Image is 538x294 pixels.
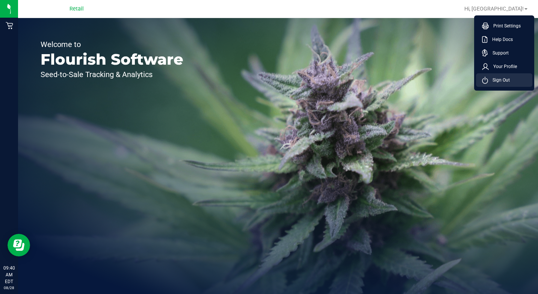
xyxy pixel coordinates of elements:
p: 08/28 [3,285,15,291]
span: Help Docs [488,36,513,43]
a: Help Docs [482,36,529,43]
p: 09:40 AM EDT [3,265,15,285]
p: Flourish Software [41,52,183,67]
iframe: Resource center [8,234,30,256]
a: Support [482,49,529,57]
p: Welcome to [41,41,183,48]
span: Hi, [GEOGRAPHIC_DATA]! [464,6,524,12]
span: Your Profile [489,63,517,70]
inline-svg: Retail [6,22,13,29]
span: Retail [70,6,84,12]
li: Sign Out [476,73,532,87]
span: Sign Out [488,76,510,84]
p: Seed-to-Sale Tracking & Analytics [41,71,183,78]
span: Support [488,49,509,57]
span: Print Settings [489,22,521,30]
